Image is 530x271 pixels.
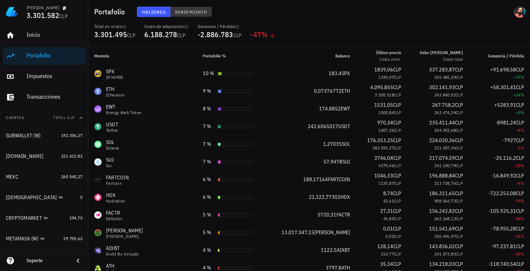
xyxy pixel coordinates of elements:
div: +24 [475,91,524,99]
div: USDT-icon [94,123,102,130]
span: FARTCOIN [328,176,350,183]
span: CLP [455,66,463,73]
div: SOL [106,138,119,146]
span: CLP [394,233,401,239]
div: 6 % [203,193,215,201]
span: 188,17164 [303,176,328,183]
span: 174,8852 [319,105,341,112]
span: -16.849,92 [491,172,516,179]
div: aixbt by Virtuals [106,252,139,256]
span: 242.190,79 [434,163,456,168]
span: 0,01 [383,225,393,232]
a: METAMASK (W) 29.705,62 [3,230,85,247]
div: 5 % [203,229,215,236]
span: +58.301,41 [490,84,516,91]
span: 970,34 [377,119,393,126]
h1: Portafolio [94,6,128,18]
div: +37 [475,74,524,81]
div: SUBWALLET (W) [6,133,40,139]
span: 4179,46 [378,163,394,168]
th: Portafolio %: Sin ordenar. Pulse para ordenar de forma ascendente. [197,47,266,65]
div: Portafolio [26,52,82,59]
span: EWT [341,105,350,112]
span: CLP [455,190,463,197]
div: FARTCOIN-icon [94,176,102,183]
span: CLP [394,127,401,133]
div: [DEMOGRAPHIC_DATA] [6,194,57,201]
span: % [520,198,524,204]
a: Impuestos [3,68,85,85]
span: USDT [338,123,350,130]
span: CLP [455,84,463,91]
span: CLP [456,145,463,151]
span: 6.188.278 [144,29,177,39]
span: 262.168,13 [434,216,456,221]
span: CLP [393,102,401,108]
span: CLP [516,172,524,179]
div: EWT [106,103,141,110]
span: CLP [394,145,401,151]
div: 9 % [203,87,215,95]
span: 182.593,27 [372,145,394,151]
div: Defactor [106,217,123,221]
span: 3797,8 [326,264,342,271]
span: FACTR [336,211,350,218]
span: 1339,07 [378,74,394,80]
span: SPX [342,70,350,77]
span: CLP [394,198,401,204]
div: SPX [106,68,123,75]
span: Rendimiento [175,9,207,15]
span: CLP [455,243,463,250]
div: Transacciones [26,93,82,100]
div: Total en cripto [94,24,135,29]
div: FACTR-icon [94,211,102,219]
div: avatar [514,6,526,18]
div: HDX [106,191,125,199]
span: % [520,163,524,168]
div: -40 [475,215,524,222]
span: % [520,74,524,80]
span: 3746,04 [374,155,393,161]
div: MEXC [6,174,18,180]
span: CLP [59,13,68,20]
span: 242,6065017 [308,123,338,130]
div: Inicio [26,31,82,38]
div: SUI [106,156,114,163]
span: AIXBT [337,247,350,253]
img: LedgiFi [6,6,18,18]
span: CLP [516,208,524,214]
div: 7 % [203,140,215,148]
div: ETH [106,85,124,93]
div: Costo total [420,56,463,63]
div: -4 [475,127,524,134]
button: Rendimiento [170,7,212,17]
span: CLP [455,102,463,108]
span: CLP [127,32,135,39]
span: 0,02 [385,233,394,239]
div: PEPE-icon [94,229,102,236]
span: 230.496,97 [434,233,456,239]
span: CLP [516,119,524,126]
div: SPX-icon [94,70,102,77]
span: CLP [393,190,401,197]
div: AIXBT-icon [94,247,102,254]
span: +91.698,58 [490,66,516,73]
span: CLP [516,66,524,73]
span: 42,61 [383,198,394,204]
div: Solana [106,146,119,150]
span: 908.564,73 [434,198,456,204]
span: Total CLP [53,115,75,120]
span: Balance [335,53,350,59]
span: 186.311,65 [429,190,455,197]
span: CLP [455,261,463,267]
div: CRYPTOMARKET [6,215,42,221]
div: SOL-icon [94,141,102,148]
span: ETH [342,88,350,94]
span: CLP [516,102,524,108]
div: SPX6900 [106,75,123,80]
button: Holdings [137,7,171,17]
span: 21.322,77302 [309,194,340,200]
span: 1122,5 [321,247,337,253]
span: -97.237,81 [491,243,516,250]
span: 27,31 [380,208,393,214]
